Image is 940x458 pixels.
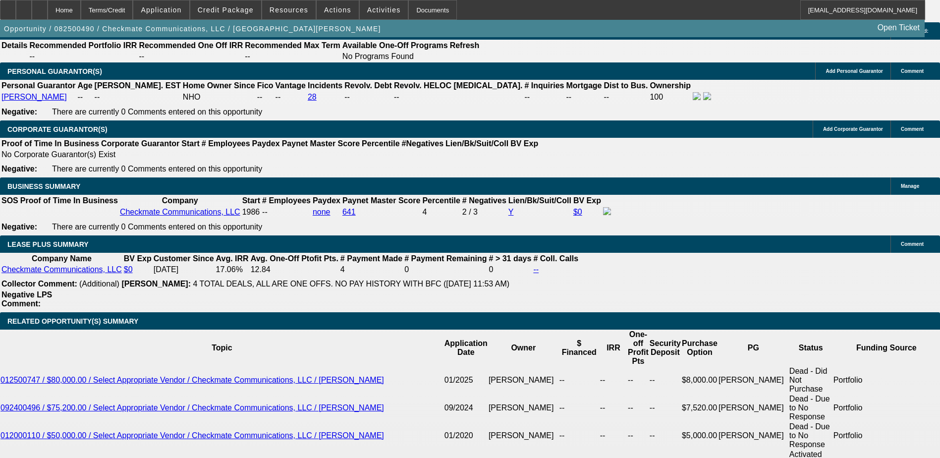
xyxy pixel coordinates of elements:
th: Funding Source [833,330,940,366]
b: Home Owner Since [183,81,255,90]
td: -- [649,394,681,422]
button: Credit Package [190,0,261,19]
b: Percentile [362,139,399,148]
img: facebook-icon.png [603,207,611,215]
span: 4 TOTAL DEALS, ALL ARE ONE OFFS. NO PAY HISTORY WITH BFC ([DATE] 11:53 AM) [193,280,509,288]
b: [PERSON_NAME]. EST [95,81,181,90]
b: Personal Guarantor [1,81,75,90]
td: No Corporate Guarantor(s) Exist [1,150,543,160]
th: PG [718,330,789,366]
td: -- [604,92,649,103]
span: RELATED OPPORTUNITY(S) SUMMARY [7,317,138,325]
th: Details [1,41,28,51]
td: -- [559,422,600,450]
a: 092400496 / $75,200.00 / Select Appropriate Vendor / Checkmate Communications, LLC / [PERSON_NAME] [0,403,384,412]
b: Lien/Bk/Suit/Coll [445,139,508,148]
b: Company Name [32,254,92,263]
td: [PERSON_NAME] [488,366,559,394]
td: -- [275,92,306,103]
td: 1986 [242,207,261,218]
td: 09/2024 [444,394,488,422]
b: Percentile [422,196,460,205]
th: SOS [1,196,19,206]
b: Corporate Guarantor [101,139,179,148]
span: PERSONAL GUARANTOR(S) [7,67,102,75]
td: -- [94,92,181,103]
td: -- [344,92,392,103]
th: Status [789,330,833,366]
b: Start [181,139,199,148]
td: -- [524,92,564,103]
span: Comment [901,241,924,247]
span: (Additional) [79,280,119,288]
span: Opportunity / 082500490 / Checkmate Communications, LLC / [GEOGRAPHIC_DATA][PERSON_NAME] [4,25,381,33]
th: Owner [488,330,559,366]
img: facebook-icon.png [693,92,701,100]
th: Purchase Option [681,330,718,366]
b: Avg. One-Off Ptofit Pts. [251,254,338,263]
b: Vantage [276,81,306,90]
td: -- [600,366,627,394]
a: none [313,208,331,216]
td: -- [649,422,681,450]
b: # Coll. Calls [533,254,578,263]
td: 01/2020 [444,422,488,450]
a: [PERSON_NAME] [1,93,67,101]
span: There are currently 0 Comments entered on this opportunity [52,223,262,231]
td: Dead - Did Not Purchase [789,366,833,394]
a: 641 [342,208,356,216]
td: -- [627,422,649,450]
b: BV Exp [510,139,538,148]
td: 0 [404,265,487,275]
span: CORPORATE GUARANTOR(S) [7,125,108,133]
b: Revolv. Debt [344,81,392,90]
td: Portfolio [833,394,940,422]
th: Proof of Time In Business [1,139,100,149]
td: -- [559,366,600,394]
th: Security Deposit [649,330,681,366]
td: -- [600,422,627,450]
b: Paynet Master Score [282,139,360,148]
span: Actions [324,6,351,14]
td: $7,520.00 [681,394,718,422]
span: There are currently 0 Comments entered on this opportunity [52,108,262,116]
td: [DATE] [153,265,215,275]
b: Collector Comment: [1,280,77,288]
span: Manage [901,183,919,189]
td: Portfolio [833,422,940,450]
span: Activities [367,6,401,14]
b: #Negatives [402,139,444,148]
td: 01/2025 [444,366,488,394]
b: # Negatives [462,196,506,205]
th: IRR [600,330,627,366]
td: -- [627,366,649,394]
th: Recommended One Off IRR [138,41,243,51]
b: Lien/Bk/Suit/Coll [508,196,571,205]
td: -- [559,394,600,422]
b: Start [242,196,260,205]
td: [PERSON_NAME] [488,394,559,422]
b: Revolv. HELOC [MEDICAL_DATA]. [394,81,523,90]
b: Ownership [650,81,691,90]
td: Dead - Due to No Response [789,394,833,422]
b: Age [77,81,92,90]
td: 100 [649,92,691,103]
span: Comment [901,68,924,74]
td: -- [244,52,341,61]
a: -- [533,265,539,274]
button: Actions [317,0,359,19]
td: [PERSON_NAME] [488,422,559,450]
td: -- [138,52,243,61]
b: Paynet Master Score [342,196,420,205]
td: 12.84 [250,265,339,275]
th: Recommended Max Term [244,41,341,51]
th: Recommended Portfolio IRR [29,41,137,51]
span: BUSINESS SUMMARY [7,182,80,190]
a: Checkmate Communications, LLC [1,265,122,274]
b: Paydex [252,139,280,148]
th: One-off Profit Pts [627,330,649,366]
td: -- [649,366,681,394]
td: [PERSON_NAME] [718,394,789,422]
td: NHO [182,92,256,103]
th: Refresh [449,41,480,51]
